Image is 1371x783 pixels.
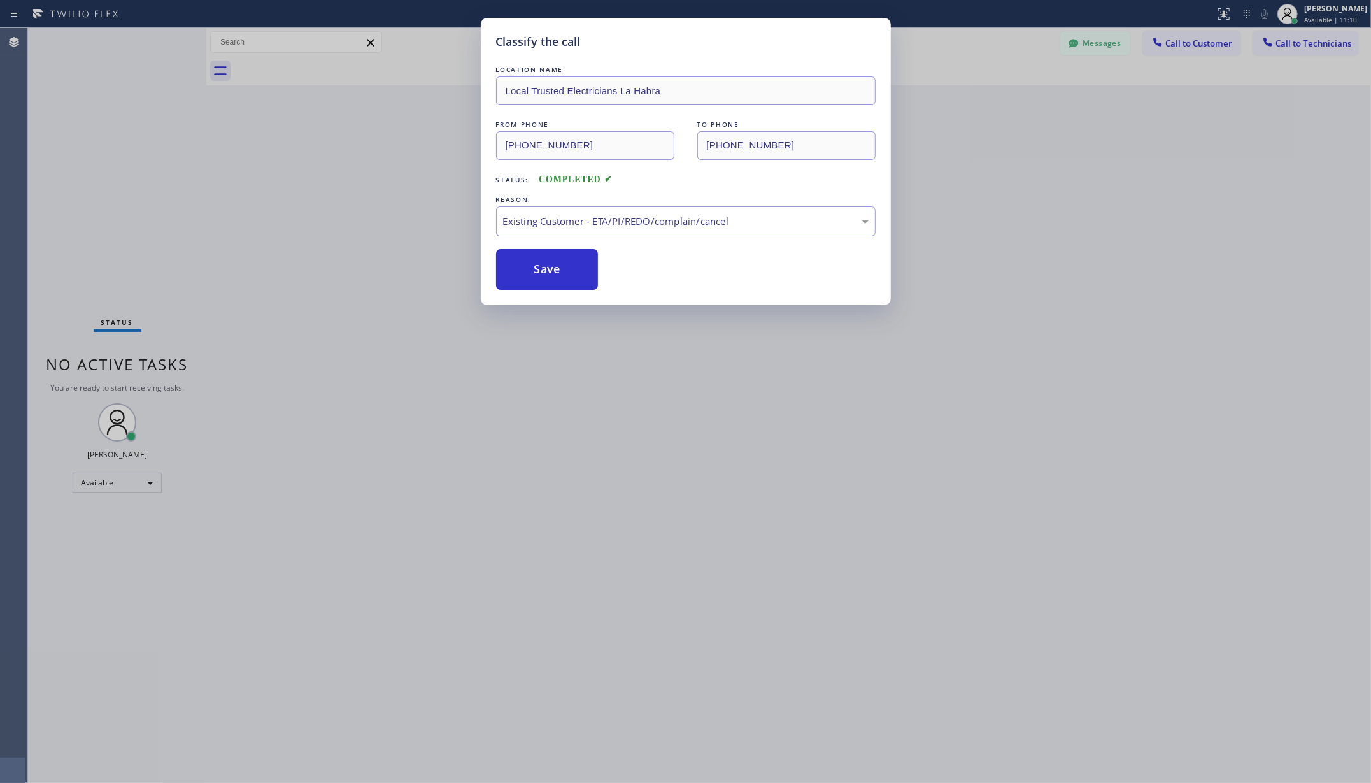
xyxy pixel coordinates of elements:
span: COMPLETED [539,175,613,184]
div: Existing Customer - ETA/PI/REDO/complain/cancel [503,214,869,229]
div: LOCATION NAME [496,63,876,76]
input: From phone [496,131,674,160]
span: Status: [496,175,529,184]
div: REASON: [496,193,876,206]
button: Save [496,249,599,290]
h5: Classify the call [496,33,581,50]
input: To phone [697,131,876,160]
div: TO PHONE [697,118,876,131]
div: FROM PHONE [496,118,674,131]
